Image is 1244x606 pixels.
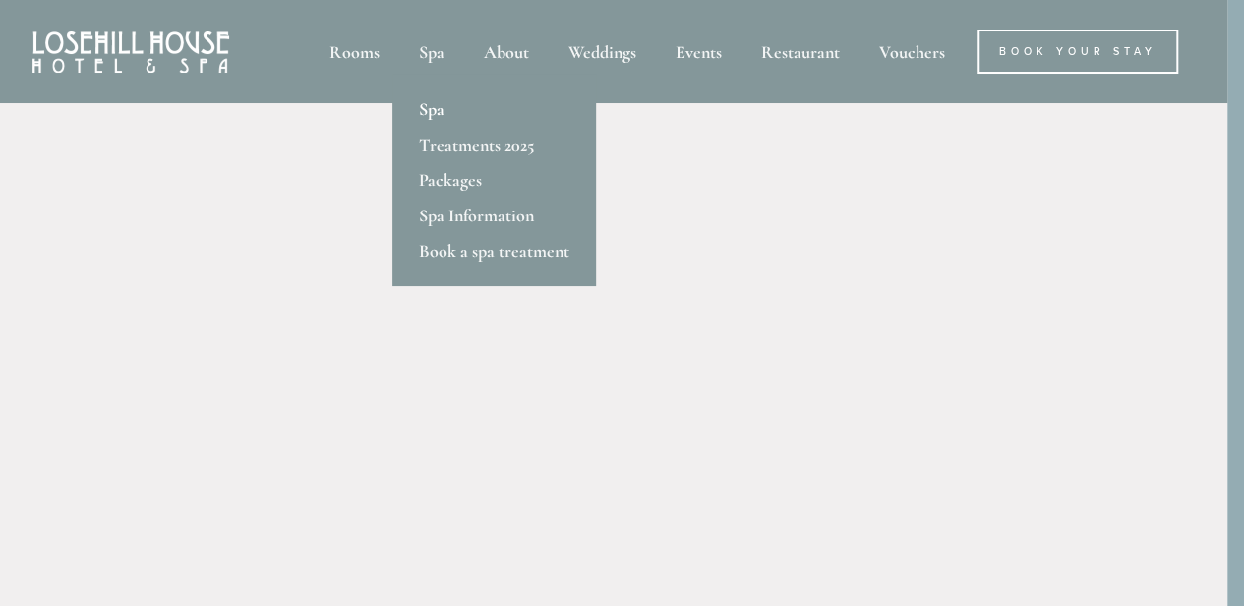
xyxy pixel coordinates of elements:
div: About [466,30,547,74]
a: Book Your Stay [977,30,1178,74]
div: Events [658,30,740,74]
a: Spa Information [392,198,596,233]
div: Weddings [551,30,654,74]
img: Losehill House [32,31,229,73]
a: Spa [392,91,596,127]
a: Treatments 2025 [392,127,596,162]
div: Rooms [312,30,397,74]
a: Packages [392,162,596,198]
a: Book a spa treatment [392,233,596,269]
a: Vouchers [861,30,963,74]
div: Spa [401,30,462,74]
div: Restaurant [743,30,858,74]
